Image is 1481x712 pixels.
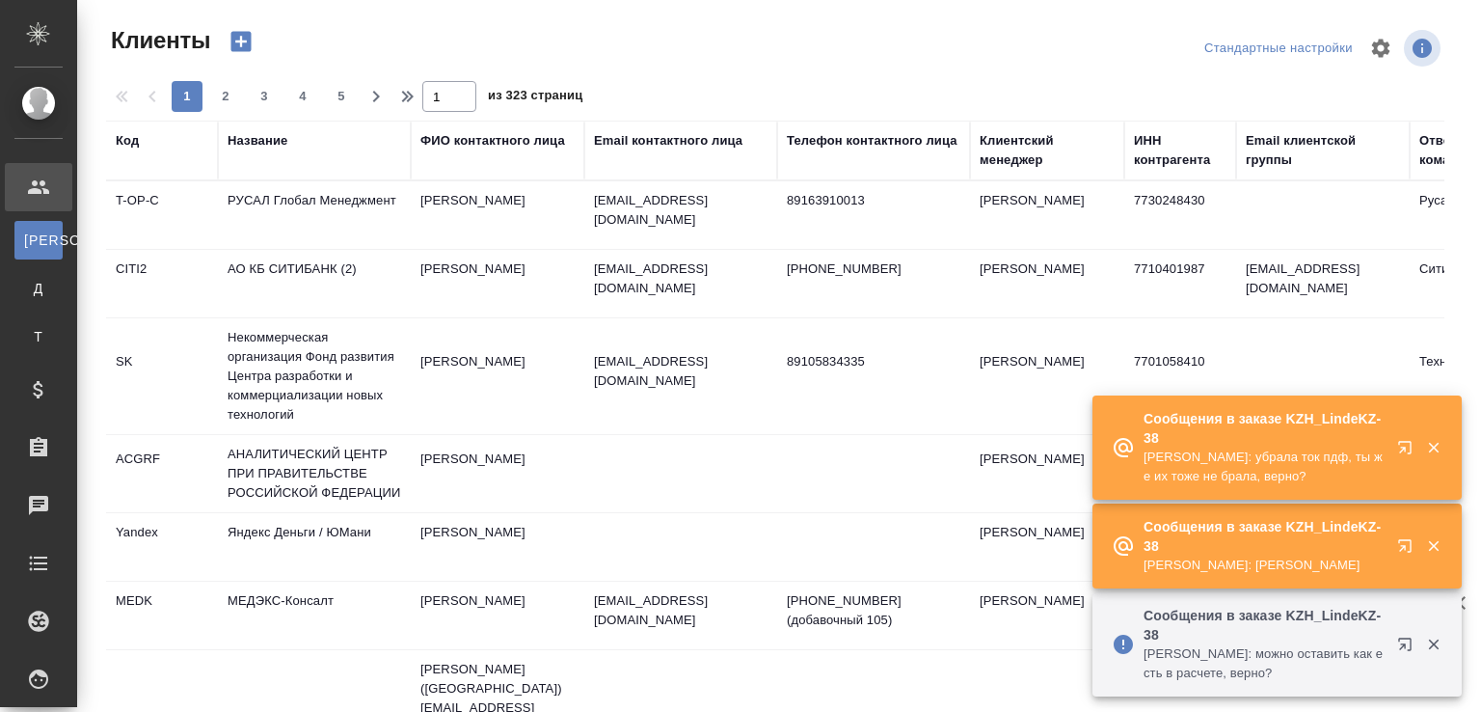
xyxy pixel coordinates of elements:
td: T-OP-C [106,181,218,249]
p: [EMAIL_ADDRESS][DOMAIN_NAME] [594,591,767,630]
td: [PERSON_NAME] [411,181,584,249]
div: ИНН контрагента [1134,131,1226,170]
p: [PERSON_NAME]: можно оставить как есть в расчете, верно? [1144,644,1385,683]
td: [PERSON_NAME] [411,342,584,410]
td: [PERSON_NAME] [970,342,1124,410]
button: 4 [287,81,318,112]
td: [PERSON_NAME] [411,513,584,581]
button: Закрыть [1414,537,1453,555]
td: АНАЛИТИЧЕСКИЙ ЦЕНТР ПРИ ПРАВИТЕЛЬСТВЕ РОССИЙСКОЙ ФЕДЕРАЦИИ [218,435,411,512]
td: МЕДЭКС-Консалт [218,582,411,649]
td: SK [106,342,218,410]
button: 5 [326,81,357,112]
p: Сообщения в заказе KZH_LindeKZ-38 [1144,606,1385,644]
td: Некоммерческая организация Фонд развития Центра разработки и коммерциализации новых технологий [218,318,411,434]
button: 3 [249,81,280,112]
button: Создать [218,25,264,58]
td: 7701058410 [1124,342,1236,410]
td: АО КБ СИТИБАНК (2) [218,250,411,317]
span: Д [24,279,53,298]
td: MEDK [106,582,218,649]
button: Закрыть [1414,439,1453,456]
td: [PERSON_NAME] [411,582,584,649]
p: [EMAIL_ADDRESS][DOMAIN_NAME] [594,260,767,298]
td: [EMAIL_ADDRESS][DOMAIN_NAME] [1236,250,1410,317]
button: Открыть в новой вкладке [1386,625,1432,671]
div: Email клиентской группы [1246,131,1400,170]
button: Открыть в новой вкладке [1386,428,1432,475]
td: 7730248430 [1124,181,1236,249]
p: [PHONE_NUMBER] [787,260,960,279]
a: Д [14,269,63,308]
td: 7710401987 [1124,250,1236,317]
div: Код [116,131,139,151]
td: [PERSON_NAME] [970,582,1124,649]
p: [EMAIL_ADDRESS][DOMAIN_NAME] [594,352,767,391]
td: [PERSON_NAME] [970,513,1124,581]
div: Email контактного лица [594,131,742,151]
span: 2 [210,87,241,106]
td: [PERSON_NAME] [970,250,1124,317]
span: Настроить таблицу [1358,25,1404,71]
td: [PERSON_NAME] [970,181,1124,249]
span: 4 [287,87,318,106]
p: 89163910013 [787,191,960,210]
p: 89105834335 [787,352,960,371]
span: Т [24,327,53,346]
p: Сообщения в заказе KZH_LindeKZ-38 [1144,409,1385,448]
td: Яндекс Деньги / ЮМани [218,513,411,581]
td: Yandex [106,513,218,581]
td: [PERSON_NAME] [411,440,584,507]
div: split button [1199,34,1358,64]
span: 3 [249,87,280,106]
div: Название [228,131,287,151]
p: Сообщения в заказе KZH_LindeKZ-38 [1144,517,1385,556]
td: РУСАЛ Глобал Менеджмент [218,181,411,249]
td: [PERSON_NAME] [411,250,584,317]
span: [PERSON_NAME] [24,231,53,250]
p: [PHONE_NUMBER] (добавочный 105) [787,591,960,630]
button: 2 [210,81,241,112]
td: CITI2 [106,250,218,317]
span: из 323 страниц [488,84,582,112]
div: Телефон контактного лица [787,131,957,151]
a: [PERSON_NAME] [14,221,63,260]
span: Клиенты [106,25,210,56]
div: ФИО контактного лица [420,131,565,151]
p: [PERSON_NAME]: [PERSON_NAME] [1144,556,1385,575]
button: Закрыть [1414,636,1453,653]
a: Т [14,317,63,356]
p: [EMAIL_ADDRESS][DOMAIN_NAME] [594,191,767,230]
td: ACGRF [106,440,218,507]
span: Посмотреть информацию [1404,30,1444,67]
td: [PERSON_NAME] [970,440,1124,507]
p: [PERSON_NAME]: убрала ток пдф, ты же их тоже не брала, верно? [1144,448,1385,486]
span: 5 [326,87,357,106]
div: Клиентский менеджер [980,131,1115,170]
button: Открыть в новой вкладке [1386,527,1432,573]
